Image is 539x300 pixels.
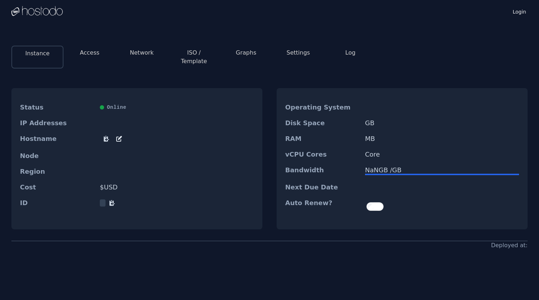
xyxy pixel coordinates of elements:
[285,151,359,158] dt: vCPU Cores
[100,184,254,191] dd: $ USD
[285,135,359,142] dt: RAM
[20,104,94,111] dt: Status
[20,135,94,144] dt: Hostname
[285,184,359,191] dt: Next Due Date
[20,152,94,159] dt: Node
[365,151,519,158] dd: Core
[11,6,63,17] img: Logo
[491,241,528,250] div: Deployed at:
[365,167,519,174] div: NaN GB / GB
[20,168,94,175] dt: Region
[20,199,94,207] dt: ID
[345,49,356,57] button: Log
[285,120,359,127] dt: Disk Space
[285,199,359,214] dt: Auto Renew?
[365,135,519,142] dd: MB
[25,49,50,58] button: Instance
[511,7,528,15] a: Login
[365,120,519,127] dd: GB
[20,120,94,127] dt: IP Addresses
[285,104,359,111] dt: Operating System
[100,104,254,111] div: Online
[130,49,154,57] button: Network
[20,184,94,191] dt: Cost
[174,49,214,66] button: ISO / Template
[80,49,99,57] button: Access
[236,49,256,57] button: Graphs
[287,49,310,57] button: Settings
[285,167,359,175] dt: Bandwidth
